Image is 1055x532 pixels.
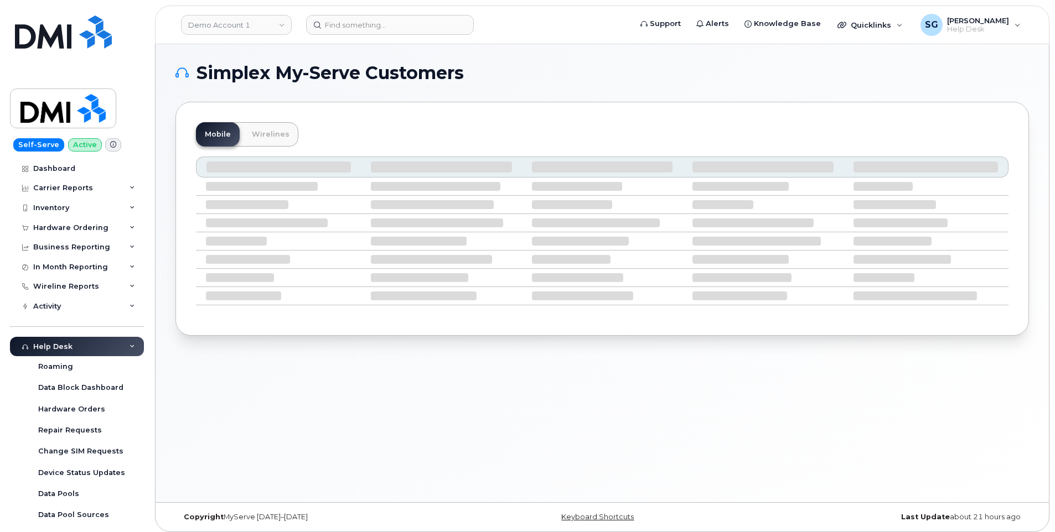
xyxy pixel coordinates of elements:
a: Wirelines [243,122,298,147]
div: about 21 hours ago [744,513,1029,521]
span: Simplex My-Serve Customers [196,65,464,81]
a: Mobile [196,122,240,147]
div: MyServe [DATE]–[DATE] [175,513,460,521]
a: Keyboard Shortcuts [561,513,634,521]
strong: Last Update [901,513,950,521]
strong: Copyright [184,513,224,521]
